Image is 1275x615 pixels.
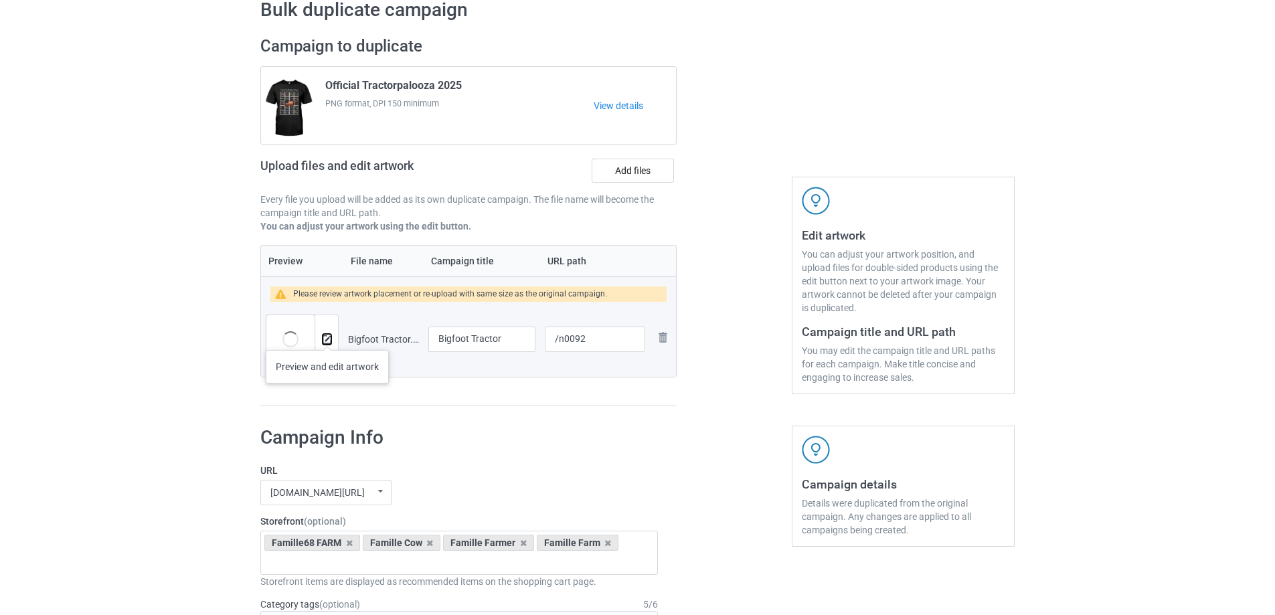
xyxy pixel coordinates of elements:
div: Preview and edit artwork [266,350,389,383]
div: You may edit the campaign title and URL paths for each campaign. Make title concise and engaging ... [802,344,1005,384]
div: Storefront items are displayed as recommended items on the shopping cart page. [260,575,658,588]
label: Add files [592,159,674,183]
div: Bigfoot Tractor.png [348,333,419,346]
div: Famille Farmer [443,535,534,551]
img: svg+xml;base64,PD94bWwgdmVyc2lvbj0iMS4wIiBlbmNvZGluZz0iVVRGLTgiPz4KPHN2ZyB3aWR0aD0iNDJweCIgaGVpZ2... [802,436,830,464]
div: Please review artwork placement or re-upload with same size as the original campaign. [293,286,607,302]
h2: Upload files and edit artwork [260,159,510,183]
span: PNG format, DPI 150 minimum [325,97,594,110]
span: (optional) [304,516,346,527]
div: 5 / 6 [643,598,658,611]
b: You can adjust your artwork using the edit button. [260,221,471,232]
label: Category tags [260,598,360,611]
h2: Campaign to duplicate [260,36,677,57]
img: warning [275,289,293,299]
div: You can adjust your artwork position, and upload files for double-sided products using the edit b... [802,248,1005,315]
div: Famille Farm [537,535,619,551]
th: Campaign title [424,246,540,276]
img: svg+xml;base64,PD94bWwgdmVyc2lvbj0iMS4wIiBlbmNvZGluZz0iVVRGLTgiPz4KPHN2ZyB3aWR0aD0iNDJweCIgaGVpZ2... [802,187,830,215]
span: Official Tractorpalooza 2025 [325,79,462,97]
div: Famille Cow [363,535,441,551]
div: Details were duplicated from the original campaign. Any changes are applied to all campaigns bein... [802,497,1005,537]
th: URL path [540,246,650,276]
h3: Edit artwork [802,228,1005,243]
label: Storefront [260,515,658,528]
div: Famille68 FARM [264,535,360,551]
h3: Campaign details [802,476,1005,492]
img: svg+xml;base64,PD94bWwgdmVyc2lvbj0iMS4wIiBlbmNvZGluZz0iVVRGLTgiPz4KPHN2ZyB3aWR0aD0iMjhweCIgaGVpZ2... [655,329,671,345]
a: View details [594,99,676,112]
label: URL [260,464,658,477]
span: (optional) [319,599,360,610]
p: Every file you upload will be added as its own duplicate campaign. The file name will become the ... [260,193,677,219]
th: File name [343,246,424,276]
img: svg+xml;base64,PD94bWwgdmVyc2lvbj0iMS4wIiBlbmNvZGluZz0iVVRGLTgiPz4KPHN2ZyB3aWR0aD0iMTRweCIgaGVpZ2... [323,335,331,344]
div: [DOMAIN_NAME][URL] [270,488,365,497]
th: Preview [261,246,343,276]
h1: Campaign Info [260,426,658,450]
h3: Campaign title and URL path [802,324,1005,339]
